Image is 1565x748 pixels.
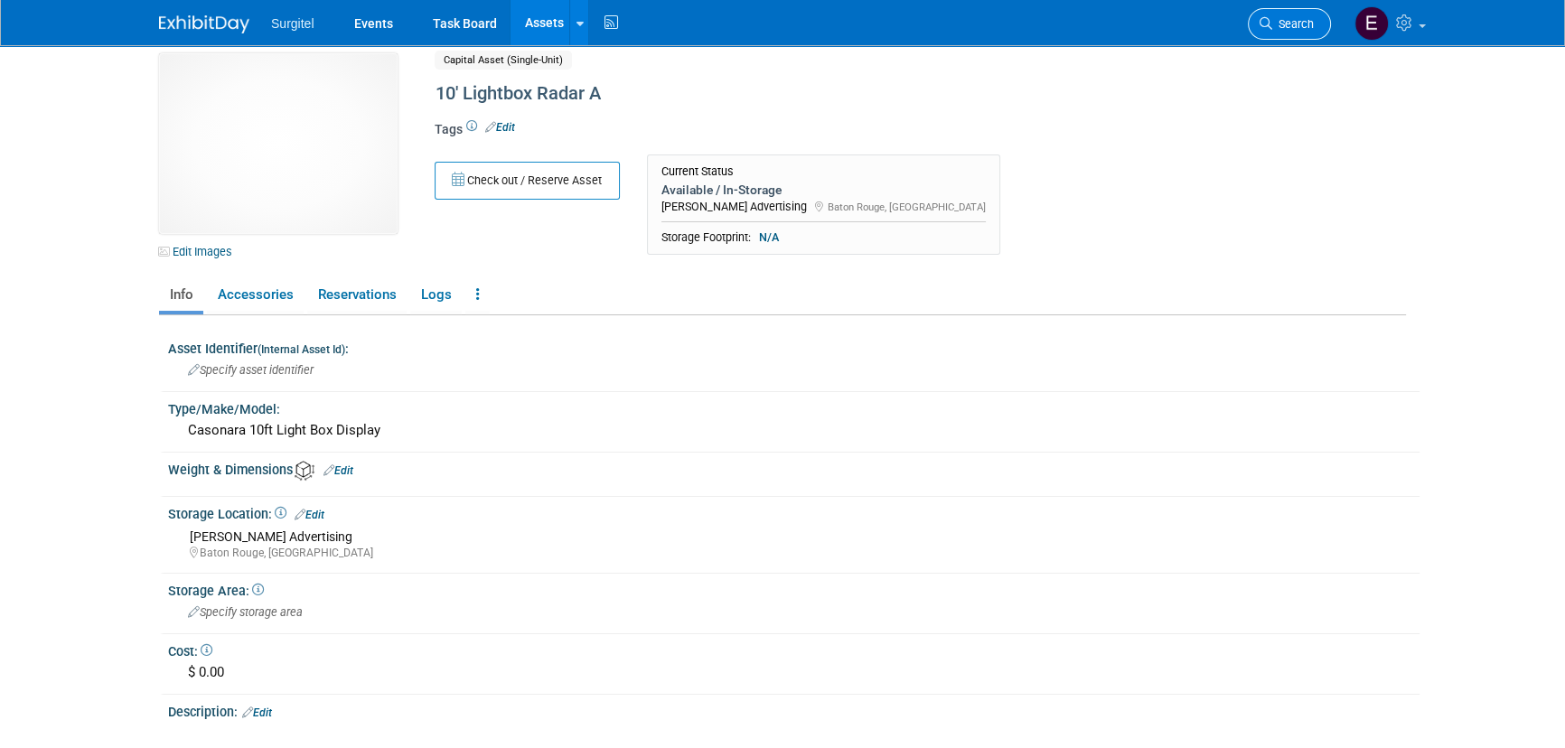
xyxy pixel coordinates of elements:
[159,279,203,311] a: Info
[258,343,345,356] small: (Internal Asset Id)
[828,201,986,213] span: Baton Rouge, [GEOGRAPHIC_DATA]
[661,200,807,213] span: [PERSON_NAME] Advertising
[661,164,986,179] div: Current Status
[168,698,1420,722] div: Description:
[271,16,314,31] span: Surgitel
[168,335,1420,358] div: Asset Identifier :
[188,363,314,377] span: Specify asset identifier
[159,15,249,33] img: ExhibitDay
[295,509,324,521] a: Edit
[754,229,784,246] span: N/A
[661,182,986,198] div: Available / In-Storage
[168,638,1420,660] div: Cost:
[159,240,239,263] a: Edit Images
[435,162,620,200] button: Check out / Reserve Asset
[182,416,1406,444] div: Casonara 10ft Light Box Display
[242,706,272,719] a: Edit
[188,605,303,619] span: Specify storage area
[182,659,1406,687] div: $ 0.00
[190,529,352,544] span: [PERSON_NAME] Advertising
[323,464,353,477] a: Edit
[1248,8,1331,40] a: Search
[307,279,407,311] a: Reservations
[429,78,1257,110] div: 10' Lightbox Radar A
[190,546,1406,561] div: Baton Rouge, [GEOGRAPHIC_DATA]
[159,53,398,234] img: View Images
[410,279,462,311] a: Logs
[168,584,264,598] span: Storage Area:
[168,396,1420,418] div: Type/Make/Model:
[295,461,314,481] img: Asset Weight and Dimensions
[1272,17,1314,31] span: Search
[485,121,515,134] a: Edit
[168,500,1420,524] div: Storage Location:
[207,279,304,311] a: Accessories
[168,456,1420,481] div: Weight & Dimensions
[435,51,572,70] span: Capital Asset (Single-Unit)
[661,229,986,246] div: Storage Footprint:
[1354,6,1389,41] img: Event Coordinator
[435,120,1257,151] div: Tags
